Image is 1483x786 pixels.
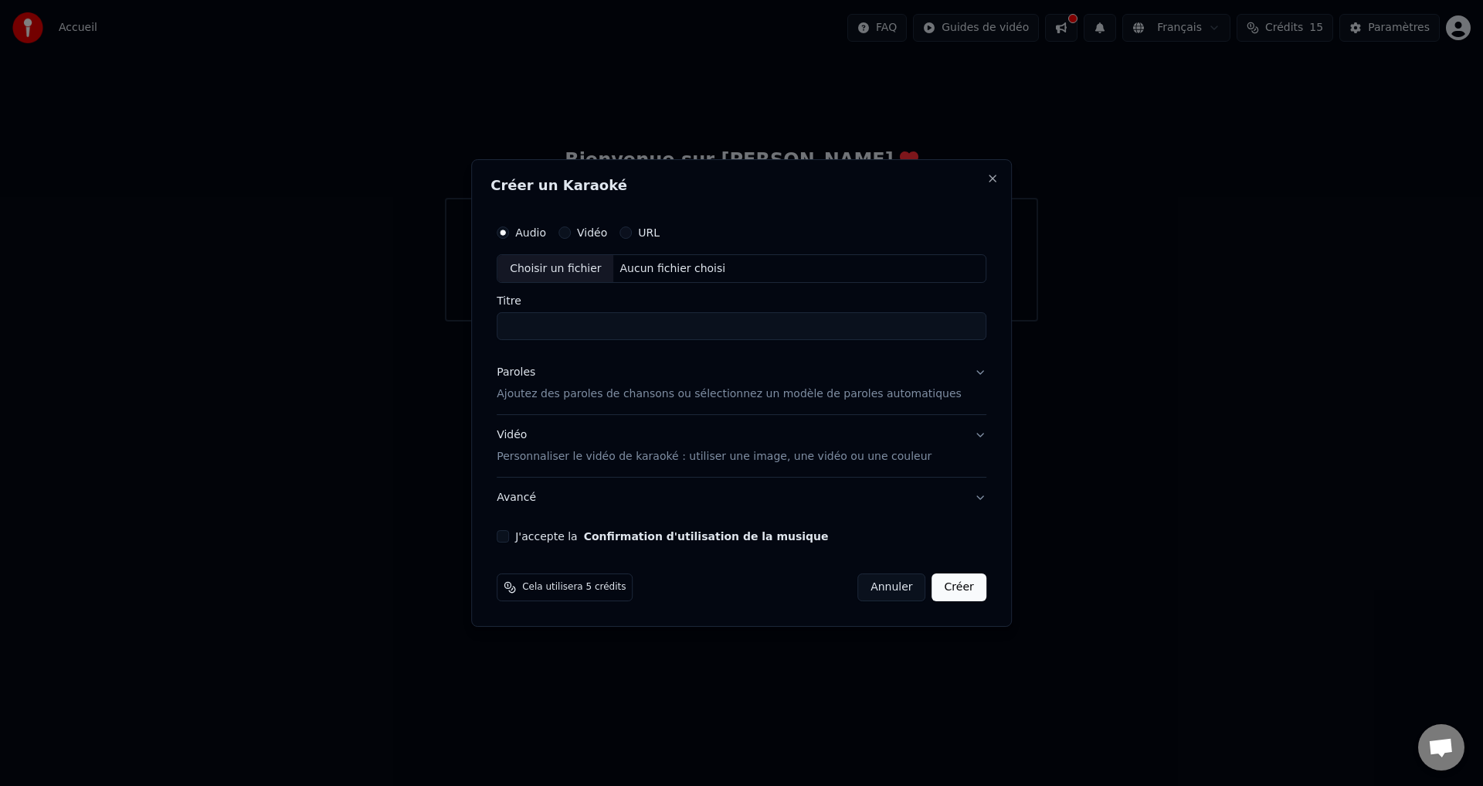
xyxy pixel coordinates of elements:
[497,428,932,465] div: Vidéo
[497,296,986,307] label: Titre
[638,227,660,238] label: URL
[497,366,535,381] div: Paroles
[584,531,829,542] button: J'accepte la
[857,573,925,601] button: Annuler
[515,227,546,238] label: Audio
[497,387,962,403] p: Ajoutez des paroles de chansons ou sélectionnez un modèle de paroles automatiques
[497,449,932,464] p: Personnaliser le vidéo de karaoké : utiliser une image, une vidéo ou une couleur
[490,179,993,192] h2: Créer un Karaoké
[577,227,607,238] label: Vidéo
[522,581,626,594] span: Cela utilisera 5 crédits
[932,573,986,601] button: Créer
[515,531,828,542] label: J'accepte la
[614,261,732,277] div: Aucun fichier choisi
[497,478,986,518] button: Avancé
[497,416,986,478] button: VidéoPersonnaliser le vidéo de karaoké : utiliser une image, une vidéo ou une couleur
[497,255,613,283] div: Choisir un fichier
[497,353,986,415] button: ParolesAjoutez des paroles de chansons ou sélectionnez un modèle de paroles automatiques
